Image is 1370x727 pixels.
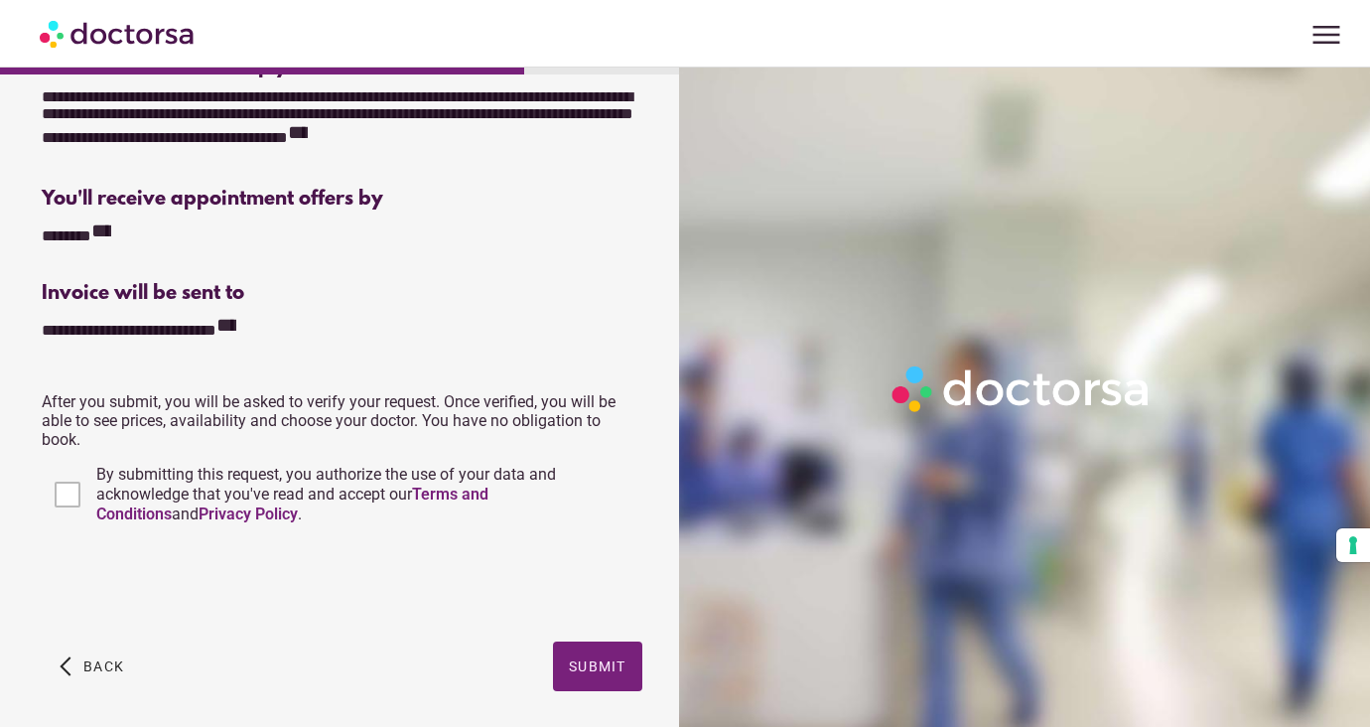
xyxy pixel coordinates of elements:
[42,282,641,305] div: Invoice will be sent to
[885,359,1159,420] img: Logo-Doctorsa-trans-White-partial-flat.png
[96,465,556,523] span: By submitting this request, you authorize the use of your data and acknowledge that you've read a...
[553,642,642,691] button: Submit
[42,392,641,449] p: After you submit, you will be asked to verify your request. Once verified, you will be able to se...
[199,505,298,523] a: Privacy Policy
[42,544,343,622] iframe: reCAPTCHA
[83,658,124,674] span: Back
[52,642,132,691] button: arrow_back_ios Back
[96,485,488,523] a: Terms and Conditions
[1336,528,1370,562] button: Your consent preferences for tracking technologies
[1307,16,1345,54] span: menu
[42,188,641,211] div: You'll receive appointment offers by
[569,658,626,674] span: Submit
[40,11,197,56] img: Doctorsa.com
